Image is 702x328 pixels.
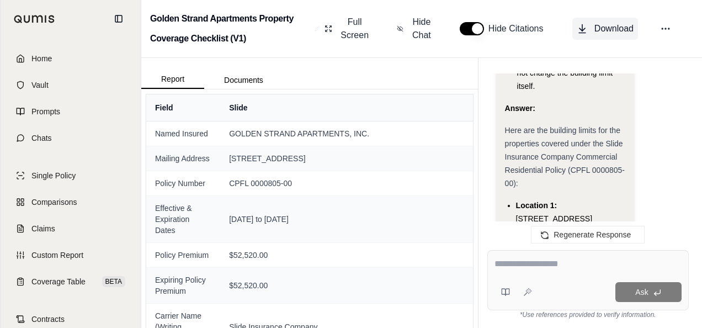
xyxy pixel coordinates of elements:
[110,10,127,28] button: Collapse sidebar
[572,18,638,40] button: Download
[31,170,76,181] span: Single Policy
[7,269,134,294] a: Coverage TableBETA
[31,133,52,144] span: Chats
[635,288,648,297] span: Ask
[155,178,211,189] span: Policy Number
[7,73,134,97] a: Vault
[229,178,464,189] span: CPFL 0000805-00
[229,250,464,261] span: $52,520.00
[229,153,464,164] span: [STREET_ADDRESS]
[31,250,83,261] span: Custom Report
[554,230,631,239] span: Regenerate Response
[531,226,645,244] button: Regenerate Response
[155,153,211,164] span: Mailing Address
[516,201,557,210] span: Location 1:
[7,46,134,71] a: Home
[7,243,134,267] a: Custom Report
[31,197,77,208] span: Comparisons
[31,106,60,117] span: Prompts
[102,276,125,287] span: BETA
[150,9,310,49] h2: Golden Strand Apartments Property Coverage Checklist (V1)
[229,128,464,139] span: GOLDEN STRAND APARTMENTS, INC.
[410,15,433,42] span: Hide Chat
[505,104,535,113] strong: Answer:
[7,190,134,214] a: Comparisons
[141,70,204,89] button: Report
[615,282,682,302] button: Ask
[229,214,464,225] span: [DATE] to [DATE]
[31,53,52,64] span: Home
[488,22,550,35] span: Hide Citations
[31,80,49,91] span: Vault
[517,42,624,91] span: provides additional coverage, but it does not change the building limit itself.
[155,203,211,236] span: Effective & Expiration Dates
[31,223,55,234] span: Claims
[7,126,134,150] a: Chats
[14,15,55,23] img: Qumis Logo
[220,94,472,121] th: Slide
[516,214,592,223] span: [STREET_ADDRESS]
[229,280,464,291] span: $52,520.00
[594,22,634,35] span: Download
[155,274,211,297] span: Expiring Policy Premium
[487,310,689,319] div: *Use references provided to verify information.
[7,99,134,124] a: Prompts
[505,126,625,188] span: Here are the building limits for the properties covered under the Slide Insurance Company Commerc...
[146,94,220,121] th: Field
[7,216,134,241] a: Claims
[320,11,375,46] button: Full Screen
[155,128,211,139] span: Named Insured
[31,314,65,325] span: Contracts
[204,71,283,89] button: Documents
[31,276,86,287] span: Coverage Table
[339,15,370,42] span: Full Screen
[392,11,438,46] button: Hide Chat
[155,250,211,261] span: Policy Premium
[7,163,134,188] a: Single Policy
